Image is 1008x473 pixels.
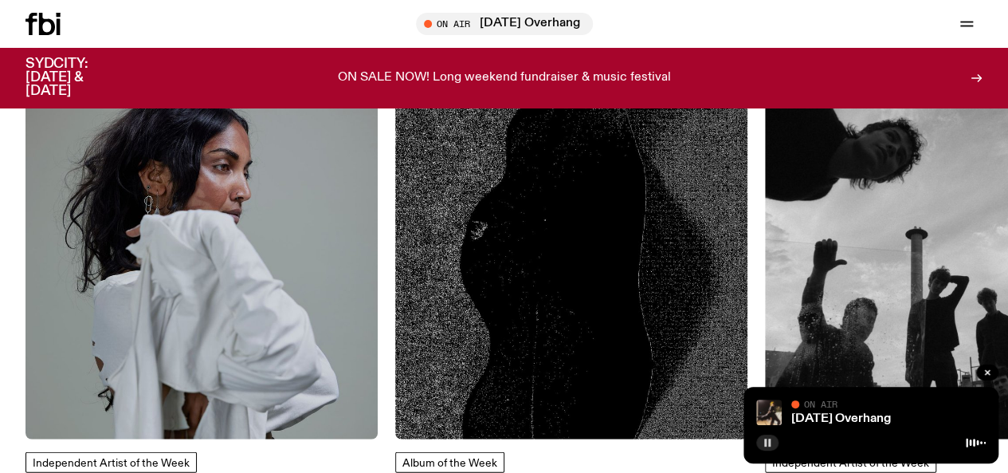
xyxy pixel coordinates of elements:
[791,412,891,425] a: [DATE] Overhang
[416,13,593,35] button: On Air[DATE] Overhang
[338,71,671,85] p: ON SALE NOW! Long weekend fundraiser & music festival
[395,452,504,473] a: Album of the Week
[804,399,837,409] span: On Air
[395,87,747,439] img: An textured black shape upon a textured gray background
[772,458,929,469] span: Independent Artist of the Week
[402,458,497,469] span: Album of the Week
[33,458,190,469] span: Independent Artist of the Week
[25,452,197,473] a: Independent Artist of the Week
[25,57,127,98] h3: SYDCITY: [DATE] & [DATE]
